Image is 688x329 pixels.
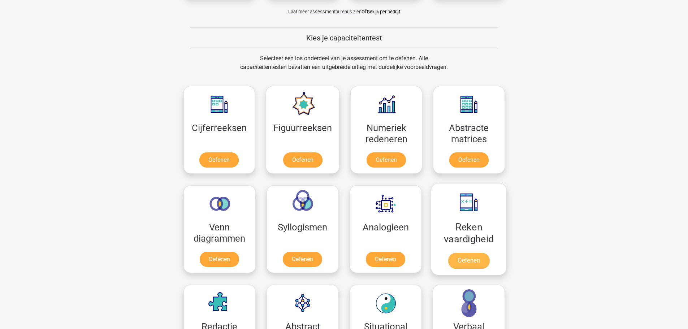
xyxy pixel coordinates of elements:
[367,152,406,168] a: Oefenen
[178,1,510,16] div: of
[288,9,362,14] span: Laat meer assessmentbureaus zien
[449,152,489,168] a: Oefenen
[283,252,322,267] a: Oefenen
[199,152,239,168] a: Oefenen
[366,252,405,267] a: Oefenen
[448,253,489,269] a: Oefenen
[233,54,455,80] div: Selecteer een los onderdeel van je assessment om te oefenen. Alle capaciteitentesten bevatten een...
[283,152,323,168] a: Oefenen
[190,34,498,42] h5: Kies je capaciteitentest
[367,9,400,14] a: Bekijk per bedrijf
[200,252,239,267] a: Oefenen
